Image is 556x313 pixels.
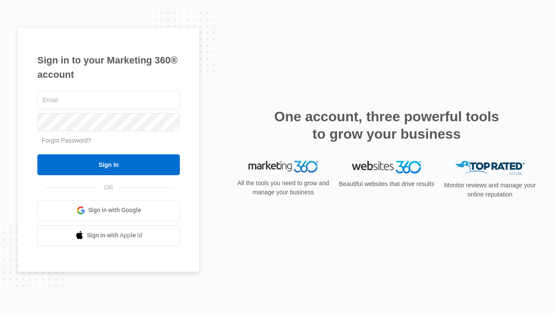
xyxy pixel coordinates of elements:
[338,180,435,189] p: Beautiful websites that drive results
[235,179,332,197] p: All the tools you need to grow and manage your business
[37,91,180,109] input: Email
[87,231,142,240] span: Sign in with Apple Id
[98,183,119,192] span: OR
[37,200,180,221] a: Sign in with Google
[441,181,539,199] p: Monitor reviews and manage your online reputation
[37,154,180,175] input: Sign In
[37,53,180,82] h1: Sign in to your Marketing 360® account
[37,225,180,246] a: Sign in with Apple Id
[248,161,318,173] img: Marketing 360
[352,161,421,173] img: Websites 360
[88,206,141,215] span: Sign in with Google
[271,108,502,143] h2: One account, three powerful tools to grow your business
[455,161,525,175] img: Top Rated Local
[42,137,91,144] a: Forgot Password?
